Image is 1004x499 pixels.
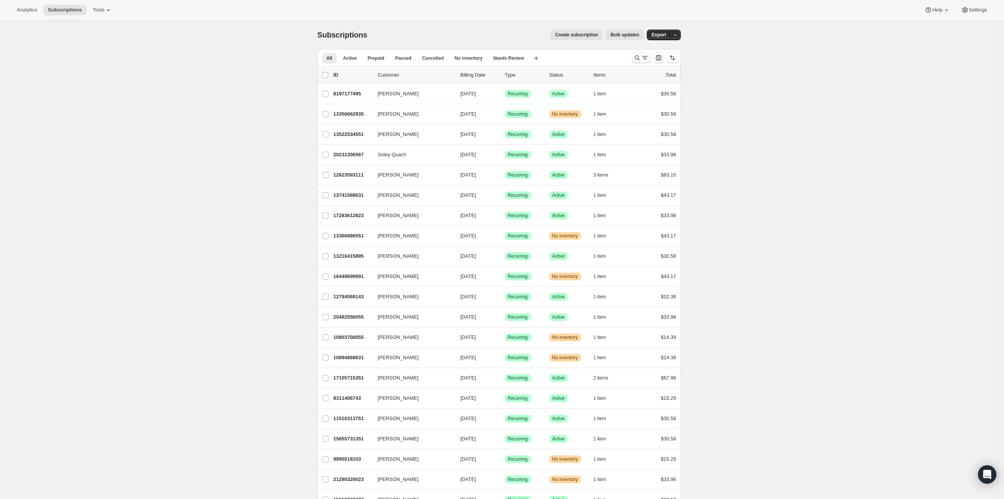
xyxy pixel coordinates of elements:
[334,394,372,402] p: 8311406743
[594,231,615,241] button: 1 item
[552,253,565,259] span: Active
[594,476,606,483] span: 1 item
[661,355,676,360] span: $14.39
[373,169,450,181] button: [PERSON_NAME]
[505,71,543,79] div: Type
[334,71,372,79] p: ID
[552,111,578,117] span: No inventory
[373,412,450,425] button: [PERSON_NAME]
[508,334,528,340] span: Recurring
[555,32,598,38] span: Create subscription
[334,251,676,262] div: 13216415895[PERSON_NAME][DATE]SuccessRecurringSuccessActive1 item$30.58
[334,332,676,343] div: 10803708055[PERSON_NAME][DATE]SuccessRecurringWarningNo inventory1 item$14.39
[93,7,104,13] span: Tools
[461,131,476,137] span: [DATE]
[594,109,615,119] button: 1 item
[653,52,664,63] button: Customize table column order and visibility
[334,434,676,444] div: 15655731351[PERSON_NAME][DATE]SuccessRecurringSuccessActive1 item$30.58
[508,294,528,300] span: Recurring
[594,131,606,137] span: 1 item
[552,172,565,178] span: Active
[594,71,632,79] div: Items
[373,453,450,465] button: [PERSON_NAME]
[552,375,565,381] span: Active
[508,253,528,259] span: Recurring
[594,375,609,381] span: 2 items
[594,294,606,300] span: 1 item
[552,355,578,361] span: No inventory
[334,149,676,160] div: 20231356567Soley Quach[DATE]SuccessRecurringSuccessActive1 item$33.98
[594,233,606,239] span: 1 item
[334,271,676,282] div: 16449699991[PERSON_NAME][DATE]SuccessRecurringWarningNo inventory1 item$43.17
[334,413,676,424] div: 11516313751[PERSON_NAME][DATE]SuccessRecurringSuccessActive1 item$30.58
[378,476,419,483] span: [PERSON_NAME]
[661,476,676,482] span: $33.98
[594,474,615,485] button: 1 item
[552,213,565,219] span: Active
[661,192,676,198] span: $43.17
[594,88,615,99] button: 1 item
[508,213,528,219] span: Recurring
[373,128,450,141] button: [PERSON_NAME]
[461,152,476,157] span: [DATE]
[552,152,565,158] span: Active
[17,7,37,13] span: Analytics
[594,111,606,117] span: 1 item
[461,334,476,340] span: [DATE]
[661,456,676,462] span: $15.29
[378,293,419,301] span: [PERSON_NAME]
[661,233,676,239] span: $43.17
[508,172,528,178] span: Recurring
[661,253,676,259] span: $30.58
[552,131,565,137] span: Active
[493,55,524,61] span: Needs Review
[334,90,372,98] p: 8197177495
[334,374,372,382] p: 17105715351
[508,192,528,198] span: Recurring
[552,416,565,422] span: Active
[594,291,615,302] button: 1 item
[378,435,419,443] span: [PERSON_NAME]
[461,71,499,79] p: Billing Date
[395,55,412,61] span: Paused
[461,172,476,178] span: [DATE]
[661,172,676,178] span: $83.15
[508,273,528,280] span: Recurring
[373,331,450,344] button: [PERSON_NAME]
[373,189,450,201] button: [PERSON_NAME]
[373,250,450,262] button: [PERSON_NAME]
[594,91,606,97] span: 1 item
[920,5,955,15] button: Help
[661,111,676,117] span: $30.58
[508,152,528,158] span: Recurring
[334,71,676,79] div: IDCustomerBilling DateTypeStatusItemsTotal
[373,88,450,100] button: [PERSON_NAME]
[334,474,676,485] div: 21290320023[PERSON_NAME][DATE]SuccessRecurringWarningNo inventory1 item$33.98
[508,375,528,381] span: Recurring
[552,314,565,320] span: Active
[334,334,372,341] p: 10803708055
[508,111,528,117] span: Recurring
[552,192,565,198] span: Active
[373,291,450,303] button: [PERSON_NAME]
[632,52,650,63] button: Search and filter results
[552,456,578,462] span: No inventory
[334,110,372,118] p: 13356662935
[594,436,606,442] span: 1 item
[594,213,606,219] span: 1 item
[508,314,528,320] span: Recurring
[508,476,528,483] span: Recurring
[373,473,450,486] button: [PERSON_NAME]
[334,131,372,138] p: 13522534551
[373,149,450,161] button: Soley Quach
[378,212,419,219] span: [PERSON_NAME]
[461,294,476,299] span: [DATE]
[594,170,617,180] button: 3 items
[461,273,476,279] span: [DATE]
[378,394,419,402] span: [PERSON_NAME]
[461,91,476,97] span: [DATE]
[334,273,372,280] p: 16449699991
[552,294,565,300] span: Active
[550,29,603,40] button: Create subscription
[373,230,450,242] button: [PERSON_NAME]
